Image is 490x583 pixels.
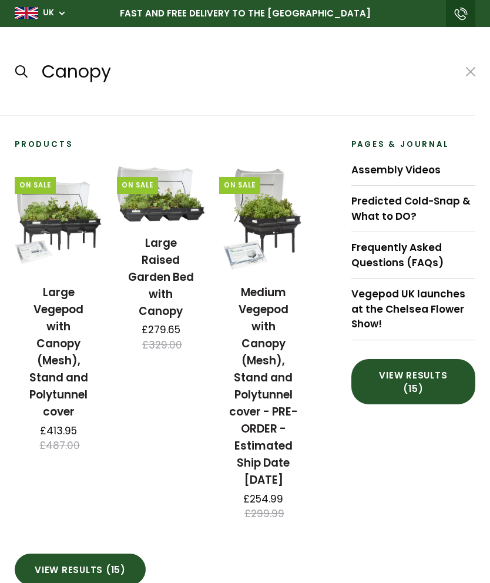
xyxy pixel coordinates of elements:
a: Large Vegepod with Canopy (Mesh), Stand and Polytunnel cover [29,284,88,420]
a: Medium Vegepod with Canopy (Mesh), Stand and Polytunnel cover - PRE-ORDER - Estimated Ship Date [... [229,284,298,488]
img: Large Raised Garden Bed with Canopy [117,166,204,221]
a: Assembly Videos [351,155,475,186]
span: £487.00 [39,438,80,454]
p: Pages & Journal [351,137,475,152]
img: Large Vegepod with Canopy (Mesh), Stand and Polytunnel cover [15,166,102,271]
p: Products [15,137,307,152]
span: £279.65 [142,323,180,338]
a: Predicted Cold-Snap & What to DO? [351,186,475,232]
a: Frequently Asked Questions (FAQs) [351,232,475,279]
span: £299.99 [244,507,284,522]
a: View results (15) [351,359,475,404]
img: Medium Vegepod with Canopy (Mesh), Stand and Polytunnel cover - PRE-ORDER - Estimated Ship Date S... [219,166,307,271]
a: Large Raised Garden Bed with Canopy [128,235,194,319]
a: Vegepod UK launches at the Chelsea Flower Show! [351,279,475,340]
a: UK [43,7,54,19]
span: £413.95 [40,424,77,439]
img: gb_large.png [15,7,38,19]
span: £329.00 [142,338,182,353]
input: Search... [41,58,453,86]
span: £254.99 [243,492,283,507]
